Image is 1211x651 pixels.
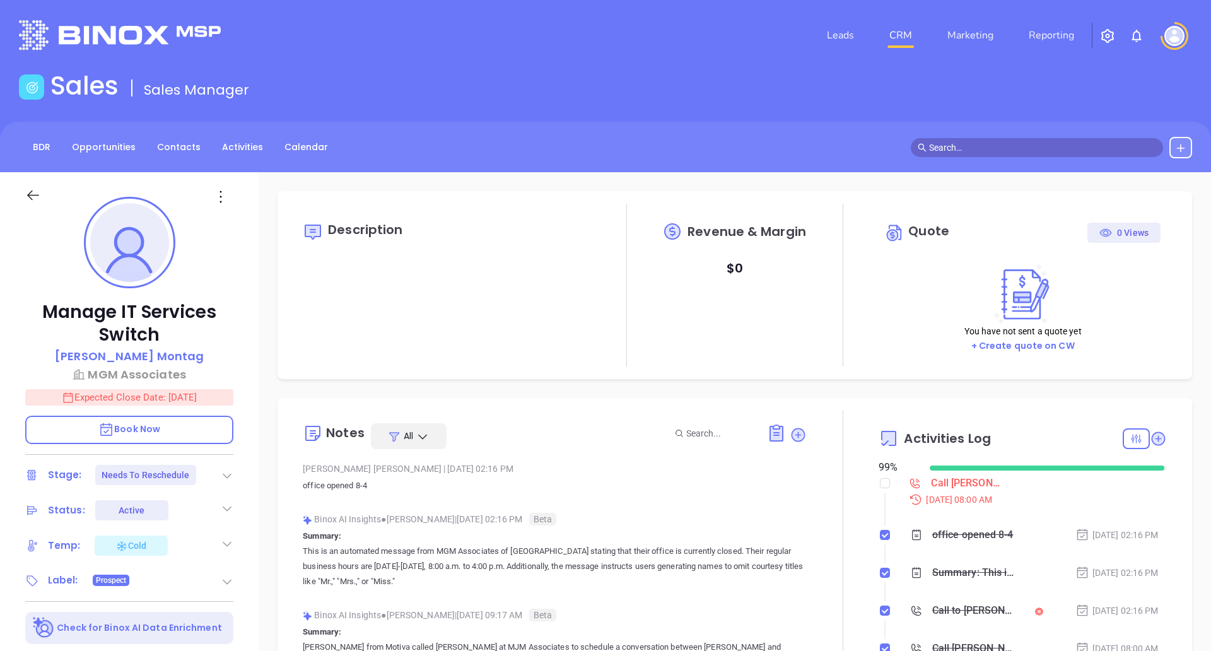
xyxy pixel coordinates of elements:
[102,465,190,485] div: Needs To Reschedule
[381,610,387,620] span: ●
[529,609,556,621] span: Beta
[1100,28,1115,44] img: iconSetting
[381,514,387,524] span: ●
[1024,23,1079,48] a: Reporting
[529,513,556,525] span: Beta
[303,627,341,636] b: Summary:
[303,510,807,529] div: Binox AI Insights [PERSON_NAME] | [DATE] 02:16 PM
[149,137,208,158] a: Contacts
[822,23,859,48] a: Leads
[48,536,81,555] div: Temp:
[115,538,146,553] div: Cold
[908,222,949,240] span: Quote
[1075,528,1159,542] div: [DATE] 02:16 PM
[904,432,990,445] span: Activities Log
[303,459,807,478] div: [PERSON_NAME] [PERSON_NAME] [DATE] 02:16 PM
[942,23,998,48] a: Marketing
[968,339,1079,353] button: + Create quote on CW
[25,389,233,406] p: Expected Close Date: [DATE]
[884,23,917,48] a: CRM
[929,141,1156,155] input: Search…
[932,563,1016,582] div: Summary: This is an automated message from MGM Associates of [GEOGRAPHIC_DATA] stating that their...
[25,301,233,346] p: Manage IT Services Switch
[33,617,55,639] img: Ai-Enrich-DaqCidB-.svg
[1075,566,1159,580] div: [DATE] 02:16 PM
[918,143,927,152] span: search
[1099,223,1149,243] div: 0 Views
[48,501,85,520] div: Status:
[971,339,1075,352] a: + Create quote on CW
[328,221,402,238] span: Description
[326,426,365,439] div: Notes
[932,601,1016,620] div: Call to [PERSON_NAME]
[687,225,806,238] span: Revenue & Margin
[901,493,1167,507] div: [DATE] 08:00 AM
[443,464,445,474] span: |
[879,460,914,475] div: 99 %
[19,20,221,50] img: logo
[48,466,82,484] div: Stage:
[1129,28,1144,44] img: iconNotification
[50,71,119,101] h1: Sales
[989,264,1057,324] img: Create on CWSell
[277,137,336,158] a: Calendar
[931,474,1000,493] div: Call [PERSON_NAME] to follow up
[686,426,753,440] input: Search...
[303,531,341,541] b: Summary:
[303,478,807,493] p: office opened 8-4
[303,606,807,625] div: Binox AI Insights [PERSON_NAME] | [DATE] 09:17 AM
[727,257,743,279] p: $ 0
[964,324,1082,338] p: You have not sent a quote yet
[1164,26,1185,46] img: user
[25,366,233,383] a: MGM Associates
[1075,604,1159,618] div: [DATE] 02:16 PM
[303,544,807,589] p: This is an automated message from MGM Associates of [GEOGRAPHIC_DATA] stating that their office i...
[404,430,413,442] span: All
[55,348,204,365] p: [PERSON_NAME] Montag
[144,80,249,100] span: Sales Manager
[57,621,221,635] p: Check for Binox AI Data Enrichment
[90,203,169,282] img: profile-user
[98,423,160,435] span: Book Now
[48,571,78,590] div: Label:
[25,137,58,158] a: BDR
[214,137,271,158] a: Activities
[55,348,204,366] a: [PERSON_NAME] Montag
[932,525,1014,544] div: office opened 8-4
[64,137,143,158] a: Opportunities
[96,573,127,587] span: Prospect
[885,223,905,243] img: Circle dollar
[119,500,144,520] div: Active
[303,611,312,621] img: svg%3e
[303,515,312,525] img: svg%3e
